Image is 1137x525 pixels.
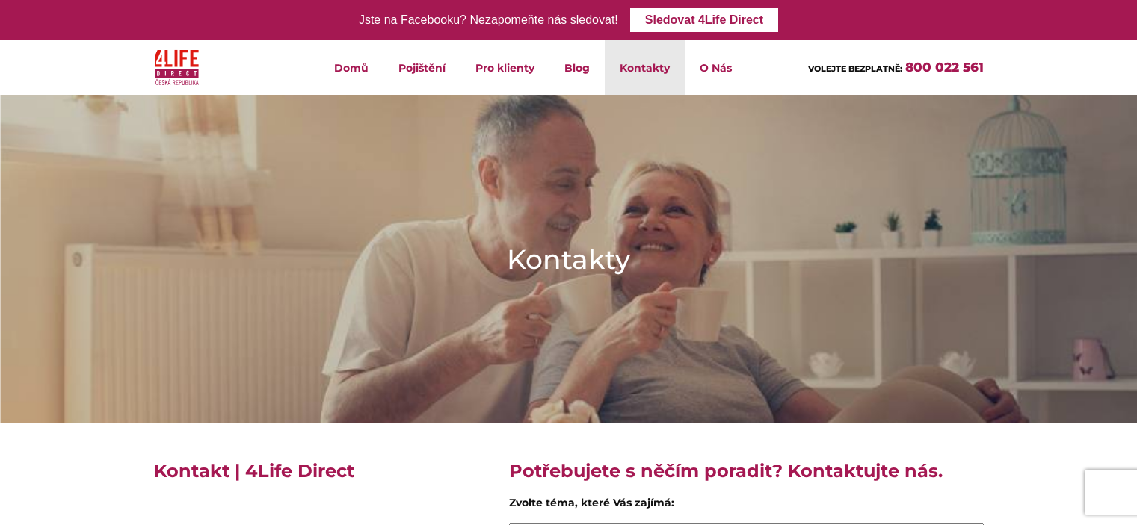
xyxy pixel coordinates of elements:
[507,240,630,278] h1: Kontakty
[359,10,618,31] div: Jste na Facebooku? Nezapomeňte nás sledovat!
[509,495,984,517] div: Zvolte téma, které Vás zajímá:
[630,8,778,32] a: Sledovat 4Life Direct
[319,40,383,95] a: Domů
[605,40,685,95] a: Kontakty
[905,60,984,75] a: 800 022 561
[549,40,605,95] a: Blog
[808,63,902,74] span: VOLEJTE BEZPLATNĚ:
[155,46,200,89] img: 4Life Direct Česká republika logo
[154,459,487,495] h4: Kontakt | 4Life Direct
[509,459,984,495] h4: Potřebujete s něčím poradit? Kontaktujte nás.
